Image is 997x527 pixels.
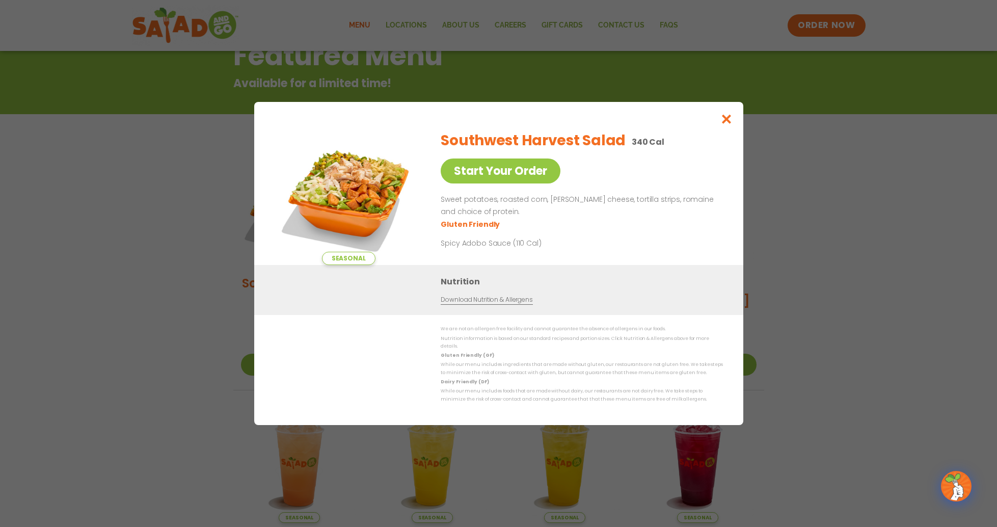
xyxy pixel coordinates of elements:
[441,352,494,358] strong: Gluten Friendly (GF)
[631,136,664,148] p: 340 Cal
[441,275,728,288] h3: Nutrition
[441,387,723,403] p: While our menu includes foods that are made without dairy, our restaurants are not dairy free. We...
[441,130,626,151] h2: Southwest Harvest Salad
[441,194,719,218] p: Sweet potatoes, roasted corn, [PERSON_NAME] cheese, tortilla strips, romaine and choice of protein.
[441,219,501,230] li: Gluten Friendly
[441,325,723,333] p: We are not an allergen free facility and cannot guarantee the absence of allergens in our foods.
[277,122,420,265] img: Featured product photo for Southwest Harvest Salad
[441,295,532,305] a: Download Nutrition & Allergens
[441,238,629,249] p: Spicy Adobo Sauce (110 Cal)
[321,252,375,265] span: Seasonal
[441,379,489,385] strong: Dairy Friendly (DF)
[441,361,723,377] p: While our menu includes ingredients that are made without gluten, our restaurants are not gluten ...
[441,159,560,183] a: Start Your Order
[942,472,971,500] img: wpChatIcon
[441,335,723,351] p: Nutrition information is based on our standard recipes and portion sizes. Click Nutrition & Aller...
[710,102,743,136] button: Close modal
